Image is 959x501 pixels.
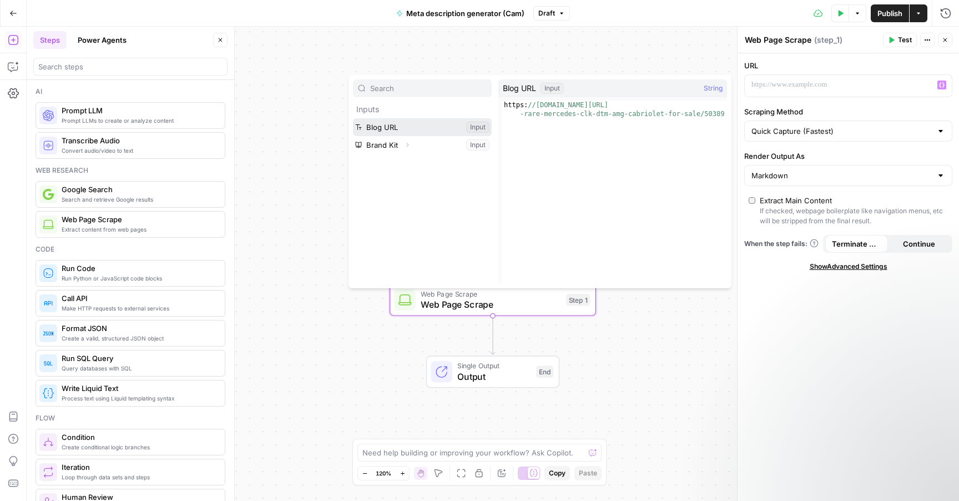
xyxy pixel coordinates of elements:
button: Steps [33,31,67,49]
div: Ai [36,87,225,97]
span: Process text using Liquid templating syntax [62,394,216,403]
div: End [536,366,553,378]
button: Copy [544,466,570,480]
span: Convert audio/video to text [62,146,216,155]
button: Test [883,33,917,47]
div: Input [541,83,564,94]
span: Iteration [62,462,216,473]
div: If checked, webpage boilerplate like navigation menus, etc will be stripped from the final result. [760,206,948,226]
span: Blog URL [503,83,536,94]
span: String [704,83,723,94]
button: Meta description generator (Cam) [390,4,531,22]
input: Search steps [38,61,223,72]
input: Quick Capture (Fastest) [751,126,932,137]
span: Create a valid, structured JSON object [62,334,216,343]
div: Code [36,244,225,254]
label: URL [744,60,952,71]
span: Condition [62,432,216,443]
span: Query databases with SQL [62,364,216,373]
input: Search [370,83,487,94]
span: Run Python or JavaScript code blocks [62,274,216,283]
textarea: Web Page Scrape [745,34,811,46]
button: Power Agents [71,31,133,49]
span: Extract content from web pages [62,225,216,234]
div: Flow [36,413,225,423]
button: Select variable Blog URL [353,118,492,136]
span: Format JSON [62,323,216,334]
span: ( step_1 ) [814,34,842,46]
span: Output [457,370,531,383]
span: Google Search [62,184,216,195]
span: Draft [538,8,555,18]
span: Search and retrieve Google results [62,195,216,204]
input: Extract Main ContentIf checked, webpage boilerplate like navigation menus, etc will be stripped f... [749,197,755,204]
span: 120% [376,469,391,478]
span: Make HTTP requests to external services [62,304,216,313]
span: Write Liquid Text [62,383,216,394]
span: Call API [62,293,216,304]
button: Continue [888,235,951,253]
span: Prompt LLM [62,105,216,116]
div: Web Page ScrapeWeb Page ScrapeStep 1 [390,284,596,316]
button: Select variable Brand Kit [353,136,492,154]
p: Inputs [353,101,492,118]
span: Run Code [62,263,216,274]
span: Copy [549,468,566,478]
button: Publish [871,4,909,22]
span: Create conditional logic branches [62,443,216,452]
span: Show Advanced Settings [810,262,887,272]
div: Web research [36,166,225,176]
button: Draft [533,6,570,21]
div: Step 1 [566,294,590,306]
span: Loop through data sets and steps [62,473,216,482]
button: Paste [574,466,602,480]
span: Prompt LLMs to create or analyze content [62,116,216,125]
g: Edge from step_1 to end [491,316,494,355]
span: Transcribe Audio [62,135,216,146]
div: Extract Main Content [760,195,832,206]
label: Render Output As [744,151,952,162]
span: Publish [877,8,902,19]
label: Scraping Method [744,106,952,117]
div: Single OutputOutputEnd [390,356,596,388]
span: Web Page Scrape [62,214,216,225]
a: When the step fails: [744,239,819,249]
span: Single Output [457,360,531,371]
span: Web Page Scrape [421,298,561,311]
span: Run SQL Query [62,353,216,364]
span: Meta description generator (Cam) [406,8,524,19]
span: Continue [903,238,935,249]
span: Paste [579,468,597,478]
span: Web Page Scrape [421,288,561,299]
input: Markdown [751,170,932,181]
span: Test [898,35,912,45]
span: Terminate Workflow [832,238,881,249]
